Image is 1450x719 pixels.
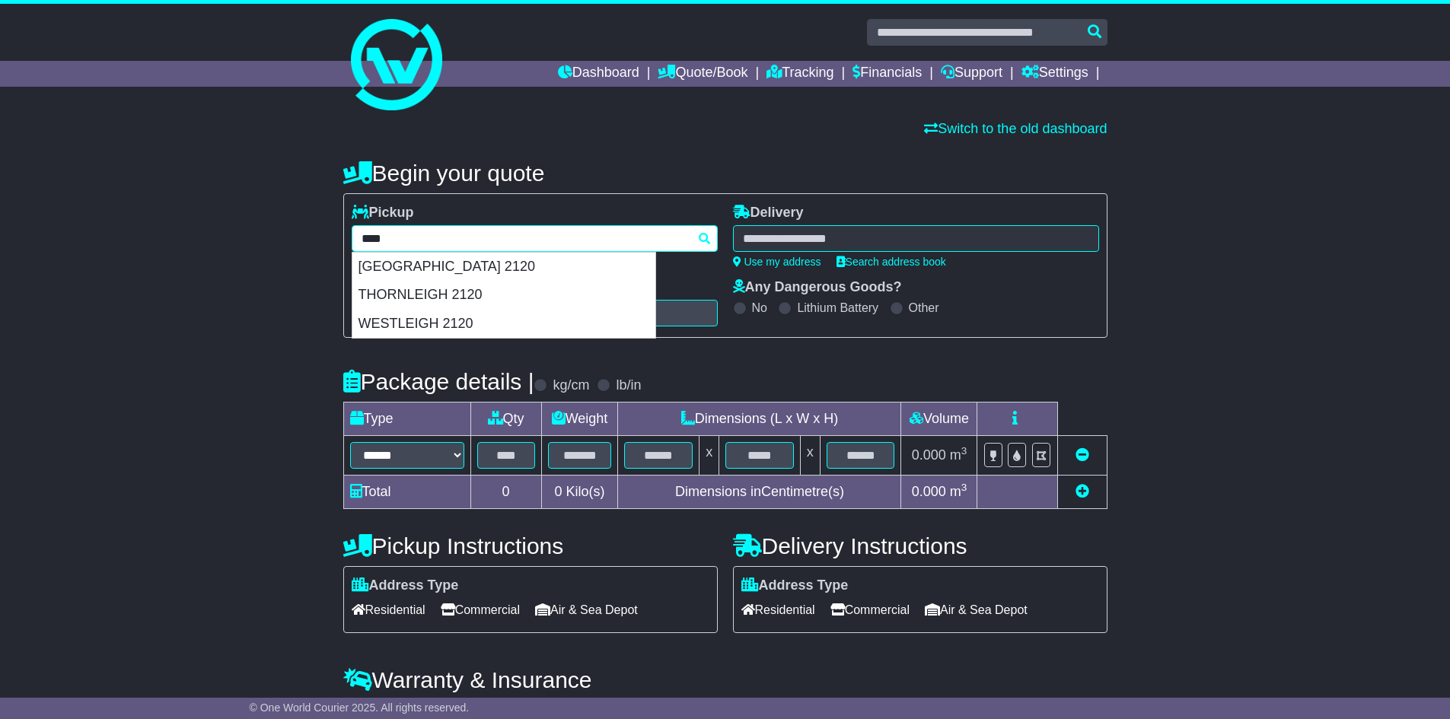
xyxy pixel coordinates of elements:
[343,667,1107,692] h4: Warranty & Insurance
[616,377,641,394] label: lb/in
[741,577,849,594] label: Address Type
[733,279,902,296] label: Any Dangerous Goods?
[352,225,718,252] typeahead: Please provide city
[618,476,901,509] td: Dimensions in Centimetre(s)
[343,402,470,436] td: Type
[470,402,541,436] td: Qty
[700,436,719,476] td: x
[950,484,967,499] span: m
[558,61,639,87] a: Dashboard
[343,533,718,558] h4: Pickup Instructions
[800,436,820,476] td: x
[733,205,804,221] label: Delivery
[343,476,470,509] td: Total
[852,61,922,87] a: Financials
[541,402,618,436] td: Weight
[752,301,767,315] label: No
[1021,61,1088,87] a: Settings
[352,205,414,221] label: Pickup
[766,61,833,87] a: Tracking
[554,484,562,499] span: 0
[352,598,425,622] span: Residential
[733,256,821,268] a: Use my address
[830,598,910,622] span: Commercial
[941,61,1002,87] a: Support
[797,301,878,315] label: Lithium Battery
[343,369,534,394] h4: Package details |
[541,476,618,509] td: Kilo(s)
[352,281,655,310] div: THORNLEIGH 2120
[924,121,1107,136] a: Switch to the old dashboard
[441,598,520,622] span: Commercial
[950,447,967,463] span: m
[250,702,470,714] span: © One World Courier 2025. All rights reserved.
[343,161,1107,186] h4: Begin your quote
[352,310,655,339] div: WESTLEIGH 2120
[658,61,747,87] a: Quote/Book
[553,377,589,394] label: kg/cm
[352,577,459,594] label: Address Type
[1076,484,1089,499] a: Add new item
[618,402,901,436] td: Dimensions (L x W x H)
[909,301,939,315] label: Other
[901,402,977,436] td: Volume
[741,598,815,622] span: Residential
[470,476,541,509] td: 0
[352,253,655,282] div: [GEOGRAPHIC_DATA] 2120
[912,447,946,463] span: 0.000
[1076,447,1089,463] a: Remove this item
[912,484,946,499] span: 0.000
[535,598,638,622] span: Air & Sea Depot
[733,533,1107,558] h4: Delivery Instructions
[837,256,946,268] a: Search address book
[961,445,967,457] sup: 3
[961,482,967,493] sup: 3
[925,598,1028,622] span: Air & Sea Depot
